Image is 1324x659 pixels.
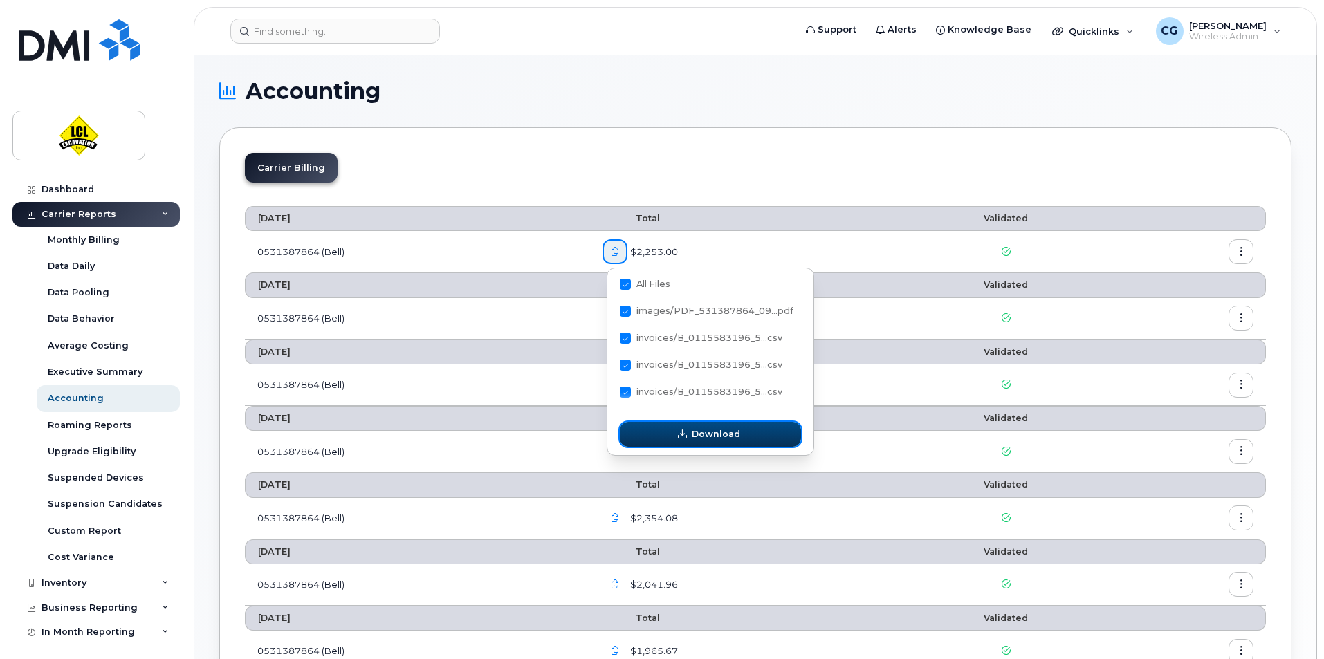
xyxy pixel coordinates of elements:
[245,606,590,631] th: [DATE]
[899,406,1112,431] th: Validated
[245,539,590,564] th: [DATE]
[620,389,782,400] span: invoices/B_0115583196_531387864_02092025_DTL.csv
[620,308,793,319] span: images/PDF_531387864_092_0000000000.pdf
[620,335,782,346] span: invoices/B_0115583196_531387864_02092025_ACC.csv
[246,81,380,102] span: Accounting
[899,539,1112,564] th: Validated
[245,231,590,272] td: 0531387864 (Bell)
[627,512,678,525] span: $2,354.08
[899,340,1112,364] th: Validated
[627,578,678,591] span: $2,041.96
[245,498,590,539] td: 0531387864 (Bell)
[603,479,660,490] span: Total
[603,279,660,290] span: Total
[245,472,590,497] th: [DATE]
[245,364,590,406] td: 0531387864 (Bell)
[245,298,590,340] td: 0531387864 (Bell)
[899,206,1112,231] th: Validated
[603,213,660,223] span: Total
[636,333,782,343] span: invoices/B_0115583196_5...csv
[245,431,590,472] td: 0531387864 (Bell)
[603,346,660,357] span: Total
[627,644,678,658] span: $1,965.67
[636,306,793,316] span: images/PDF_531387864_09...pdf
[245,206,590,231] th: [DATE]
[245,564,590,606] td: 0531387864 (Bell)
[636,279,670,289] span: All Files
[245,406,590,431] th: [DATE]
[245,340,590,364] th: [DATE]
[245,272,590,297] th: [DATE]
[603,546,660,557] span: Total
[636,360,782,370] span: invoices/B_0115583196_5...csv
[899,272,1112,297] th: Validated
[620,422,801,447] button: Download
[603,613,660,623] span: Total
[899,606,1112,631] th: Validated
[636,387,782,397] span: invoices/B_0115583196_5...csv
[692,427,740,440] span: Download
[603,413,660,423] span: Total
[620,362,782,373] span: invoices/B_0115583196_531387864_02092025_MOB.csv
[899,472,1112,497] th: Validated
[627,245,678,259] span: $2,253.00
